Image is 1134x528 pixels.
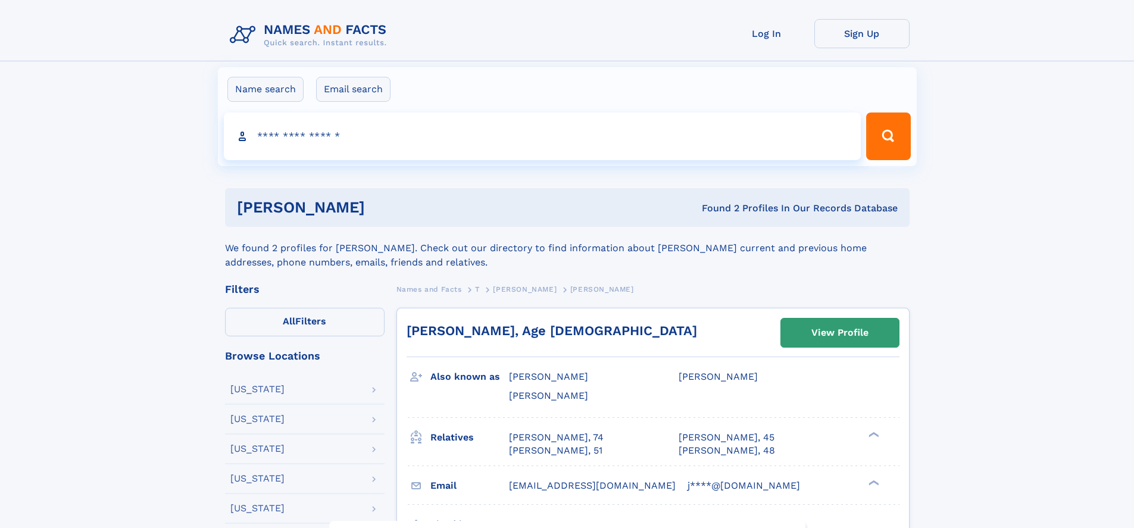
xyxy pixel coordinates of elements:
h3: Also known as [430,367,509,387]
span: [PERSON_NAME] [679,371,758,382]
a: Names and Facts [396,282,462,296]
div: [US_STATE] [230,444,285,454]
a: [PERSON_NAME], 48 [679,444,775,457]
div: [US_STATE] [230,474,285,483]
h1: [PERSON_NAME] [237,200,533,215]
div: ❯ [866,430,880,438]
div: [US_STATE] [230,504,285,513]
a: [PERSON_NAME], 45 [679,431,774,444]
div: [US_STATE] [230,414,285,424]
div: Browse Locations [225,351,385,361]
a: Log In [719,19,814,48]
a: T [475,282,480,296]
div: [US_STATE] [230,385,285,394]
div: Found 2 Profiles In Our Records Database [533,202,898,215]
span: [PERSON_NAME] [570,285,634,293]
div: Filters [225,284,385,295]
img: Logo Names and Facts [225,19,396,51]
div: ❯ [866,479,880,486]
a: Sign Up [814,19,910,48]
label: Name search [227,77,304,102]
button: Search Button [866,113,910,160]
span: All [283,315,295,327]
a: [PERSON_NAME], Age [DEMOGRAPHIC_DATA] [407,323,697,338]
span: [PERSON_NAME] [493,285,557,293]
h3: Relatives [430,427,509,448]
a: View Profile [781,318,899,347]
a: [PERSON_NAME] [493,282,557,296]
h3: Email [430,476,509,496]
span: T [475,285,480,293]
div: View Profile [811,319,869,346]
a: [PERSON_NAME], 74 [509,431,604,444]
a: [PERSON_NAME], 51 [509,444,602,457]
span: [PERSON_NAME] [509,371,588,382]
label: Email search [316,77,391,102]
div: We found 2 profiles for [PERSON_NAME]. Check out our directory to find information about [PERSON_... [225,227,910,270]
input: search input [224,113,861,160]
span: [EMAIL_ADDRESS][DOMAIN_NAME] [509,480,676,491]
label: Filters [225,308,385,336]
span: [PERSON_NAME] [509,390,588,401]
